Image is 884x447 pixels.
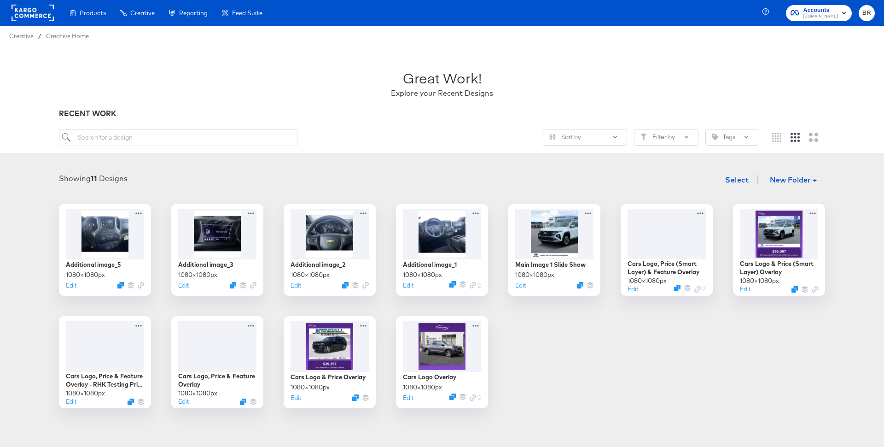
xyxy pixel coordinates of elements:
[171,316,263,408] div: Cars Logo, Price & Feature Overlay1080×1080pxEditDuplicate
[291,373,366,382] div: Cars Logo & Price Overlay
[66,281,76,290] button: Edit
[674,285,680,291] svg: Duplicate
[725,173,749,186] span: Select
[59,316,151,408] div: Cars Logo, Price & Feature Overlay - RHK Testing Price Smart Layer1080×1080pxEditDuplicate
[515,271,554,279] div: 1080 × 1080 px
[628,285,638,294] button: Edit
[66,271,105,279] div: 1080 × 1080 px
[291,271,330,279] div: 1080 × 1080 px
[230,282,236,288] svg: Duplicate
[859,5,875,21] button: BR
[66,372,144,389] div: Cars Logo, Price & Feature Overlay - RHK Testing Price Smart Layer
[178,372,256,389] div: Cars Logo, Price & Feature Overlay
[628,259,706,276] div: Cars Logo, Price (Smart Layer) & Feature Overlay
[543,129,627,146] button: SlidersSort by
[809,133,818,142] svg: Large grid
[178,389,217,398] div: 1080 × 1080 px
[403,68,482,88] div: Great Work!
[250,282,256,288] svg: Link
[284,204,376,296] div: Additional image_21080×1080pxEditDuplicate
[694,285,706,294] div: 2
[178,260,233,269] div: Additional image_3
[694,286,701,293] svg: Link
[733,204,825,296] div: Cars Logo & Price (Smart Layer) Overlay1080×1080pxEditDuplicate
[396,316,488,408] div: Cars Logo Overlay1080×1080pxEditDuplicateLink 2
[66,397,76,406] button: Edit
[232,9,262,17] span: Feed Suite
[362,282,369,288] svg: Link
[786,5,852,21] button: Accounts[DOMAIN_NAME]
[59,173,128,184] div: Showing Designs
[862,8,871,18] span: BR
[772,133,781,142] svg: Small grid
[403,281,413,290] button: Edit
[396,204,488,296] div: Additional image_11080×1080pxEditDuplicateLink 2
[403,271,442,279] div: 1080 × 1080 px
[178,271,217,279] div: 1080 × 1080 px
[791,286,798,293] button: Duplicate
[178,281,189,290] button: Edit
[634,129,698,146] button: FilterFilter by
[812,286,818,293] svg: Link
[403,373,456,382] div: Cars Logo Overlay
[449,394,456,400] svg: Duplicate
[128,399,134,405] svg: Duplicate
[712,134,718,140] svg: Tag
[342,282,349,288] svg: Duplicate
[138,282,144,288] svg: Link
[403,394,413,402] button: Edit
[740,276,779,285] div: 1080 × 1080 px
[740,285,750,294] button: Edit
[391,88,493,99] div: Explore your Recent Designs
[740,259,818,276] div: Cars Logo & Price (Smart Layer) Overlay
[705,129,758,146] button: TagTags
[803,13,838,20] span: [DOMAIN_NAME]
[791,133,800,142] svg: Medium grid
[470,282,476,288] svg: Link
[470,394,481,402] div: 2
[470,394,476,401] svg: Link
[803,6,838,15] span: Accounts
[291,394,301,402] button: Edit
[66,389,105,398] div: 1080 × 1080 px
[179,9,208,17] span: Reporting
[621,204,713,296] div: Cars Logo, Price (Smart Layer) & Feature Overlay1080×1080pxEditDuplicateLink 2
[291,260,345,269] div: Additional image_2
[34,32,46,40] span: /
[291,383,330,392] div: 1080 × 1080 px
[515,281,526,290] button: Edit
[291,281,301,290] button: Edit
[284,316,376,408] div: Cars Logo & Price Overlay1080×1080pxEditDuplicate
[628,276,667,285] div: 1080 × 1080 px
[762,172,825,189] button: New Folder +
[449,281,456,288] svg: Duplicate
[352,394,359,401] svg: Duplicate
[508,204,600,296] div: Main Image 1 Slide Show1080×1080pxEditDuplicate
[240,399,246,405] svg: Duplicate
[9,32,34,40] span: Creative
[91,174,97,183] strong: 11
[515,260,586,269] div: Main Image 1 Slide Show
[46,32,89,40] a: Creative Home
[721,171,752,189] button: Select
[403,260,457,269] div: Additional image_1
[178,397,189,406] button: Edit
[66,260,121,269] div: Additional image_5
[470,281,481,290] div: 2
[117,282,124,288] svg: Duplicate
[59,108,825,119] div: RECENT WORK
[403,383,442,392] div: 1080 × 1080 px
[59,129,297,146] input: Search for a design
[577,282,583,288] svg: Duplicate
